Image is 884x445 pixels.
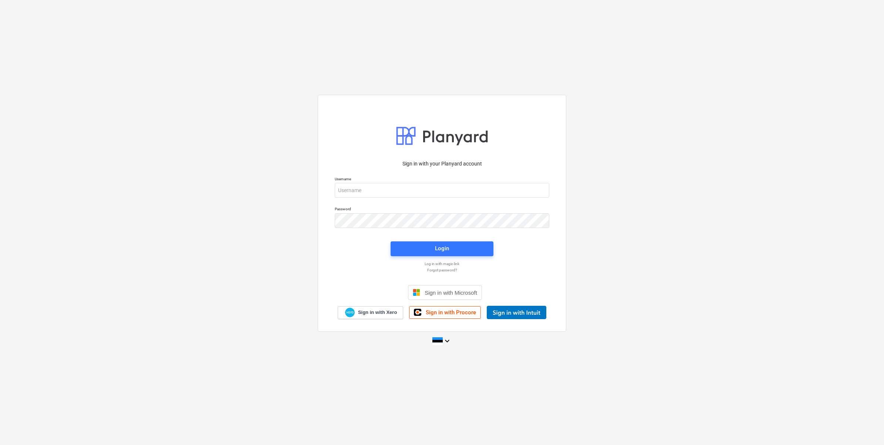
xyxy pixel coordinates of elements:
input: Username [335,183,549,198]
p: Username [335,177,549,183]
img: Xero logo [345,308,355,318]
p: Password [335,207,549,213]
span: Sign in with Xero [358,309,397,316]
a: Sign in with Xero [338,306,404,319]
a: Forgot password? [331,268,553,272]
a: Sign in with Procore [409,306,481,319]
span: Sign in with Procore [426,309,476,316]
p: Sign in with your Planyard account [335,160,549,168]
i: keyboard_arrow_down [443,337,452,345]
button: Login [391,241,493,256]
span: Sign in with Microsoft [425,290,477,296]
img: Microsoft logo [413,289,420,296]
div: Login [435,244,449,253]
a: Log in with magic link [331,261,553,266]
